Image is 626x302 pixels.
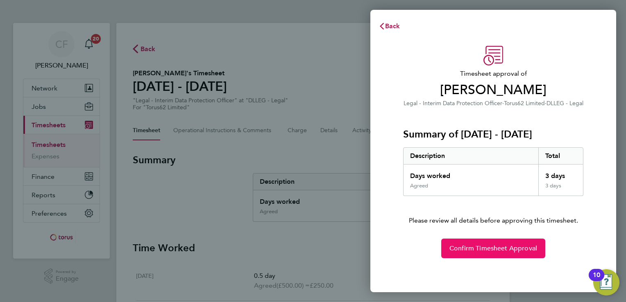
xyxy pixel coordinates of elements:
[538,165,583,183] div: 3 days
[538,183,583,196] div: 3 days
[593,275,600,286] div: 10
[441,239,545,258] button: Confirm Timesheet Approval
[593,269,619,295] button: Open Resource Center, 10 new notifications
[410,183,428,189] div: Agreed
[504,100,545,107] span: Torus62 Limited
[547,100,583,107] span: DLLEG - Legal
[545,100,547,107] span: ·
[385,22,400,30] span: Back
[404,165,538,183] div: Days worked
[404,100,502,107] span: Legal - Interim Data Protection Officer
[393,196,593,225] p: Please review all details before approving this timesheet.
[403,128,583,141] h3: Summary of [DATE] - [DATE]
[538,148,583,164] div: Total
[403,147,583,196] div: Summary of 25 - 31 Aug 2025
[502,100,504,107] span: ·
[403,69,583,79] span: Timesheet approval of
[449,244,537,252] span: Confirm Timesheet Approval
[403,82,583,98] span: [PERSON_NAME]
[404,148,538,164] div: Description
[370,18,408,34] button: Back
